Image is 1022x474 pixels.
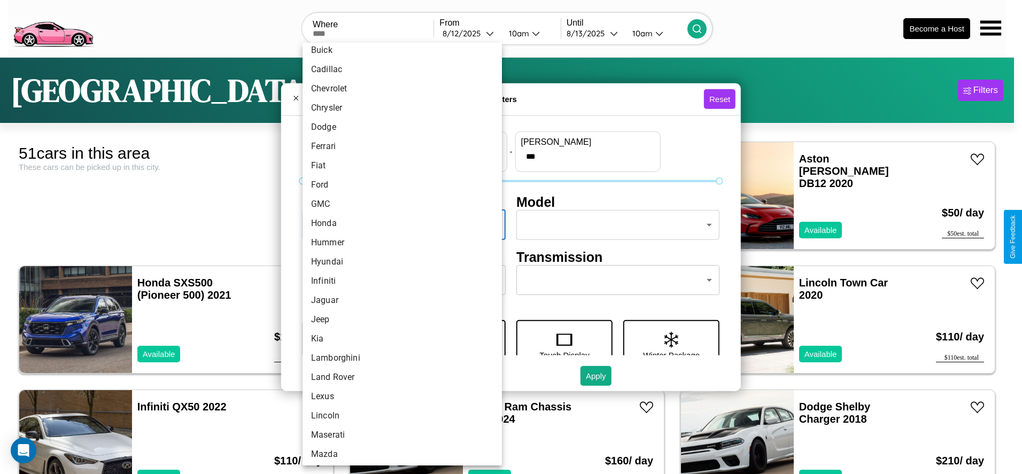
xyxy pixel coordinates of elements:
[303,368,502,387] li: Land Rover
[303,387,502,406] li: Lexus
[303,175,502,195] li: Ford
[303,214,502,233] li: Honda
[303,137,502,156] li: Ferrari
[303,195,502,214] li: GMC
[303,252,502,271] li: Hyundai
[303,156,502,175] li: Fiat
[303,291,502,310] li: Jaguar
[303,271,502,291] li: Infiniti
[303,98,502,118] li: Chrysler
[303,79,502,98] li: Chevrolet
[303,310,502,329] li: Jeep
[303,425,502,445] li: Maserati
[11,438,36,463] div: Open Intercom Messenger
[303,41,502,60] li: Buick
[303,233,502,252] li: Hummer
[303,60,502,79] li: Cadillac
[1009,215,1017,259] div: Give Feedback
[303,406,502,425] li: Lincoln
[303,348,502,368] li: Lamborghini
[303,329,502,348] li: Kia
[303,118,502,137] li: Dodge
[303,445,502,464] li: Mazda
